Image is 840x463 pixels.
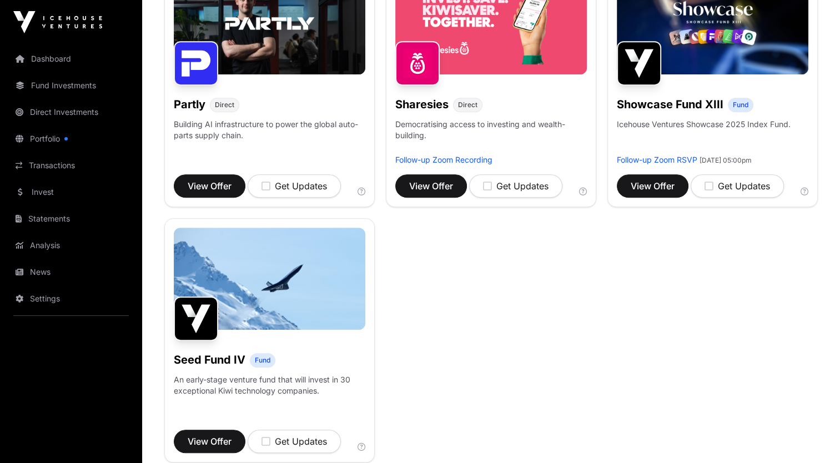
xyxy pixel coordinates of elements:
button: View Offer [174,430,245,453]
a: News [9,260,133,284]
a: Statements [9,207,133,231]
a: Follow-up Zoom Recording [395,155,492,164]
a: Portfolio [9,127,133,151]
span: Fund [255,356,270,365]
img: Sharesies [395,41,440,85]
p: An early-stage venture fund that will invest in 30 exceptional Kiwi technology companies. [174,374,365,396]
a: Settings [9,286,133,311]
button: Get Updates [469,174,562,198]
button: Get Updates [248,430,341,453]
span: [DATE] 05:00pm [700,156,752,164]
button: View Offer [617,174,688,198]
img: Partly [174,41,218,85]
div: Get Updates [483,179,549,193]
h1: Showcase Fund XIII [617,97,723,112]
img: Showcase Fund XIII [617,41,661,85]
span: Direct [215,100,234,109]
img: Icehouse Ventures Logo [13,11,102,33]
button: View Offer [174,174,245,198]
a: Direct Investments [9,100,133,124]
img: Seed Fund IV [174,296,218,341]
span: View Offer [188,179,232,193]
iframe: Chat Widget [784,410,840,463]
button: View Offer [395,174,467,198]
a: Follow-up Zoom RSVP [617,155,697,164]
span: Direct [458,100,477,109]
a: Invest [9,180,133,204]
a: Dashboard [9,47,133,71]
span: View Offer [631,179,675,193]
button: Get Updates [691,174,784,198]
div: Get Updates [705,179,770,193]
h1: Sharesies [395,97,449,112]
p: Building AI infrastructure to power the global auto-parts supply chain. [174,119,365,154]
a: Fund Investments [9,73,133,98]
a: Analysis [9,233,133,258]
a: Transactions [9,153,133,178]
button: Get Updates [248,174,341,198]
span: Fund [733,100,748,109]
p: Democratising access to investing and wealth-building. [395,119,587,154]
div: Get Updates [261,435,327,448]
h1: Partly [174,97,205,112]
p: Icehouse Ventures Showcase 2025 Index Fund. [617,119,791,130]
img: image-1600x800.jpg [174,228,365,330]
span: View Offer [409,179,453,193]
span: View Offer [188,435,232,448]
h1: Seed Fund IV [174,352,245,368]
div: Get Updates [261,179,327,193]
